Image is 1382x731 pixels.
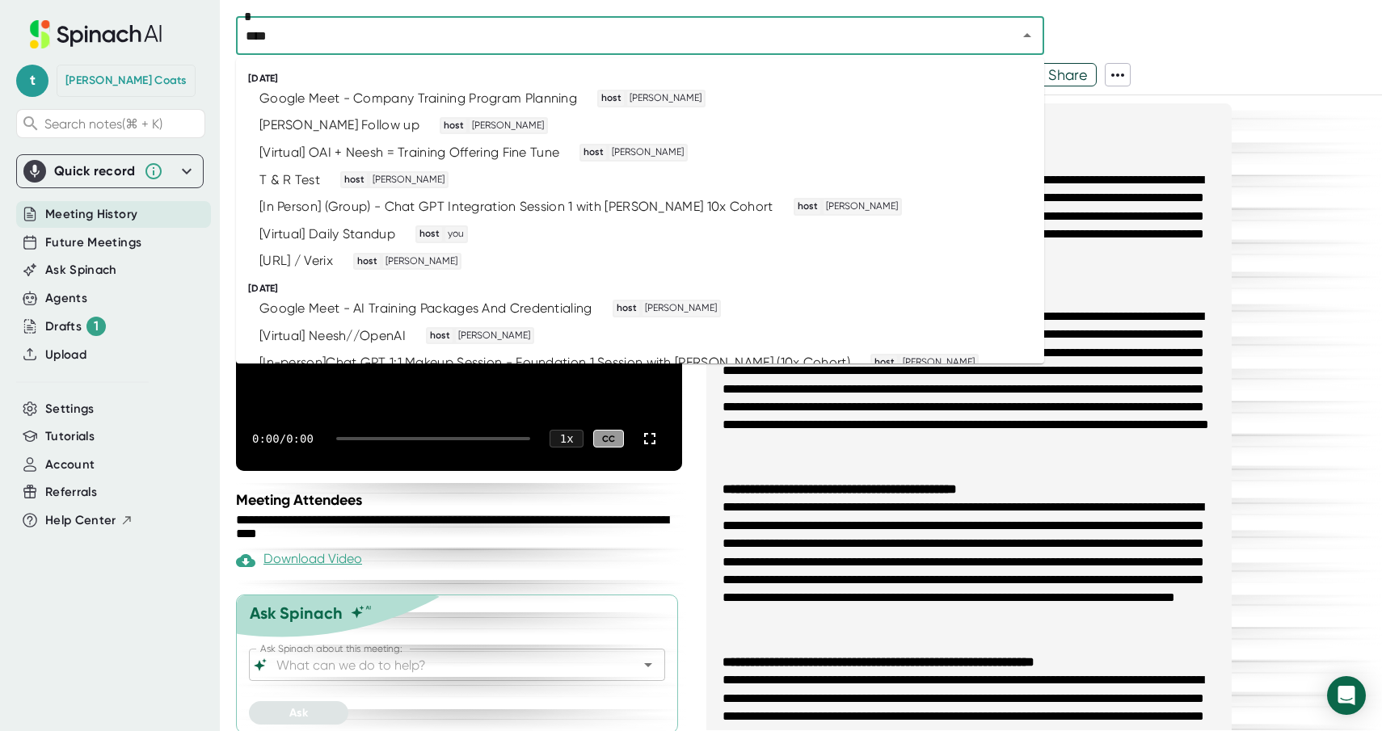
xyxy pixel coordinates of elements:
[45,483,97,502] button: Referrals
[273,653,613,676] input: What can we do to help?
[45,317,106,336] button: Drafts 1
[248,283,1044,295] div: [DATE]
[86,317,106,336] div: 1
[417,227,442,242] span: host
[900,355,977,370] span: [PERSON_NAME]
[342,173,367,187] span: host
[441,119,466,133] span: host
[54,163,136,179] div: Quick record
[355,254,380,269] span: host
[45,205,137,224] button: Meeting History
[259,90,577,107] div: Google Meet - Company Training Program Planning
[470,119,546,133] span: [PERSON_NAME]
[259,199,773,215] div: [In Person] (Group) - Chat GPT Integration Session 1 with [PERSON_NAME] 10x Cohort
[45,427,95,446] button: Tutorials
[824,200,900,214] span: [PERSON_NAME]
[45,317,106,336] div: Drafts
[45,456,95,474] button: Account
[45,233,141,252] button: Future Meetings
[45,346,86,364] button: Upload
[259,253,333,269] div: [URL] / Verix
[428,329,453,343] span: host
[259,328,406,344] div: [Virtual] Neesh//OpenAI
[236,551,362,570] div: Download Video
[248,73,1044,85] div: [DATE]
[16,65,48,97] span: t
[45,289,87,308] button: Agents
[637,653,659,676] button: Open
[259,226,395,242] div: [Virtual] Daily Standup
[445,227,466,242] span: you
[236,491,686,509] div: Meeting Attendees
[65,74,187,88] div: Teresa Coats
[259,145,559,161] div: [Virtual] OAI + Neesh = Training Offering Fine Tune
[609,145,686,160] span: [PERSON_NAME]
[1016,24,1039,47] button: Close
[593,430,624,448] div: CC
[627,91,704,106] span: [PERSON_NAME]
[643,301,719,316] span: [PERSON_NAME]
[1327,676,1366,715] div: Open Intercom Messenger
[872,355,897,370] span: host
[45,261,117,279] button: Ask Spinach
[370,173,447,187] span: [PERSON_NAME]
[259,117,419,133] div: [PERSON_NAME] Follow up
[45,511,116,530] span: Help Center
[599,91,624,106] span: host
[289,706,308,720] span: Ask
[383,254,460,269] span: [PERSON_NAME]
[249,701,348,725] button: Ask
[23,155,196,187] div: Quick record
[250,603,343,623] div: Ask Spinach
[252,432,317,445] div: 0:00 / 0:00
[795,200,820,214] span: host
[45,511,133,530] button: Help Center
[44,116,162,132] span: Search notes (⌘ + K)
[1040,61,1096,89] span: Share
[581,145,606,160] span: host
[259,300,592,317] div: Google Meet - AI Training Packages And Credentialing
[614,301,639,316] span: host
[45,400,95,418] button: Settings
[456,329,533,343] span: [PERSON_NAME]
[259,355,850,371] div: [In-person]Chat GPT 1:1 Makeup Session - Foundation 1 Session with [PERSON_NAME] (10x Cohort)
[1039,63,1097,86] button: Share
[550,430,584,447] div: 1 x
[259,172,320,188] div: T & R Test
